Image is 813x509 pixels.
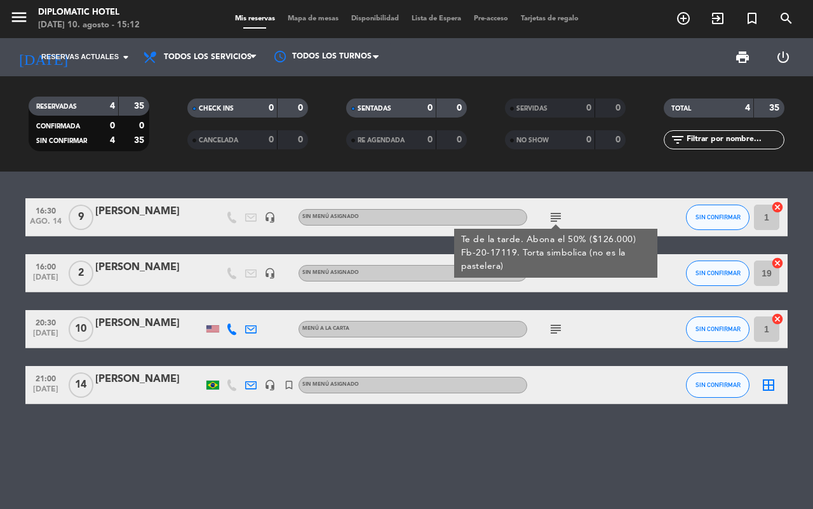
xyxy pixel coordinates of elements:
button: SIN CONFIRMAR [686,261,749,286]
span: Disponibilidad [345,15,405,22]
span: TOTAL [671,105,691,112]
span: CANCELADA [199,137,238,144]
span: 16:30 [30,203,62,217]
span: SIN CONFIRMAR [695,269,741,276]
div: Diplomatic Hotel [38,6,140,19]
span: Todos los servicios [164,53,252,62]
i: subject [548,210,563,225]
span: CHECK INS [199,105,234,112]
span: [DATE] [30,385,62,400]
strong: 4 [110,136,115,145]
span: Reservas actuales [41,51,119,63]
i: cancel [771,313,784,325]
span: Pre-acceso [467,15,514,22]
span: SENTADAS [358,105,391,112]
span: Sin menú asignado [302,382,359,387]
input: Filtrar por nombre... [685,133,784,147]
i: cancel [771,257,784,269]
span: [DATE] [30,329,62,344]
div: [PERSON_NAME] [95,371,203,388]
strong: 0 [586,104,591,112]
i: menu [10,8,29,27]
strong: 0 [269,104,274,112]
span: 21:00 [30,370,62,385]
i: turned_in_not [283,379,295,391]
span: RESERVADAS [36,104,77,110]
span: ago. 14 [30,217,62,232]
strong: 0 [457,104,464,112]
div: Te de la tarde. Abona el 50% ($126.000) Fb-20-17119. Torta simbolica (no es la pastelera) [461,233,651,273]
span: Sin menú asignado [302,214,359,219]
span: SIN CONFIRMAR [36,138,87,144]
span: NO SHOW [516,137,549,144]
i: [DATE] [10,43,77,71]
span: print [735,50,750,65]
span: SIN CONFIRMAR [695,325,741,332]
i: arrow_drop_down [118,50,133,65]
i: headset_mic [264,379,276,391]
i: headset_mic [264,268,276,279]
i: turned_in_not [744,11,760,26]
strong: 0 [615,135,623,144]
i: subject [548,322,563,337]
strong: 0 [269,135,274,144]
div: [PERSON_NAME] [95,315,203,332]
span: CONFIRMADA [36,123,80,130]
strong: 35 [769,104,782,112]
button: SIN CONFIRMAR [686,372,749,398]
span: SERVIDAS [516,105,548,112]
i: headset_mic [264,212,276,223]
i: filter_list [670,132,685,147]
span: 16:00 [30,259,62,273]
strong: 0 [586,135,591,144]
span: SIN CONFIRMAR [695,381,741,388]
strong: 0 [298,104,306,112]
strong: 0 [139,121,147,130]
span: Menú a la carta [302,326,349,331]
i: power_settings_new [776,50,791,65]
span: SIN CONFIRMAR [695,214,741,221]
span: RE AGENDADA [358,137,405,144]
span: 10 [69,316,93,342]
i: cancel [771,201,784,214]
div: [PERSON_NAME] [95,259,203,276]
i: add_circle_outline [676,11,691,26]
i: border_all [761,377,776,393]
button: SIN CONFIRMAR [686,316,749,342]
span: Lista de Espera [405,15,467,22]
i: search [779,11,794,26]
span: Tarjetas de regalo [514,15,585,22]
strong: 0 [457,135,464,144]
i: exit_to_app [710,11,725,26]
span: [DATE] [30,273,62,288]
span: 9 [69,205,93,230]
strong: 0 [110,121,115,130]
strong: 0 [615,104,623,112]
span: 20:30 [30,315,62,329]
strong: 0 [298,135,306,144]
span: Mis reservas [229,15,281,22]
span: Mapa de mesas [281,15,345,22]
span: 14 [69,372,93,398]
button: menu [10,8,29,31]
strong: 0 [427,135,433,144]
span: 2 [69,261,93,286]
strong: 0 [427,104,433,112]
strong: 35 [134,102,147,111]
button: SIN CONFIRMAR [686,205,749,230]
span: Sin menú asignado [302,270,359,275]
strong: 4 [110,102,115,111]
strong: 4 [745,104,750,112]
strong: 35 [134,136,147,145]
div: LOG OUT [763,38,803,76]
div: [PERSON_NAME] [95,203,203,220]
div: [DATE] 10. agosto - 15:12 [38,19,140,32]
